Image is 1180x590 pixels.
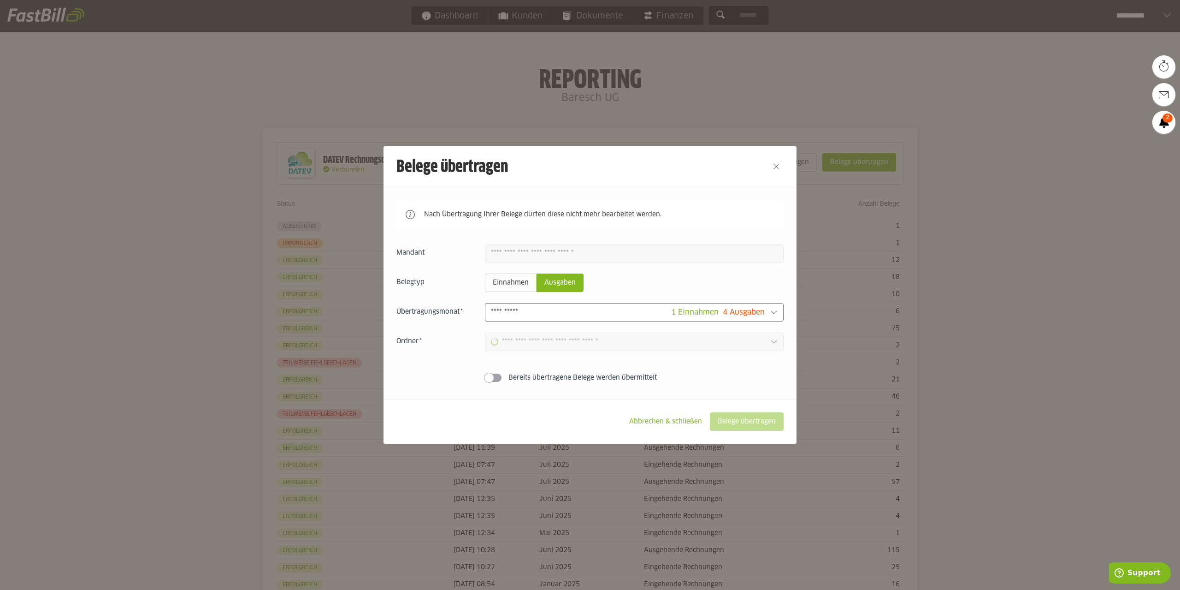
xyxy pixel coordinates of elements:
sl-switch: Bereits übertragene Belege werden übermittelt [396,373,784,382]
span: 4 Ausgaben [723,309,765,316]
sl-button: Belege übertragen [710,412,784,431]
iframe: Öffnet ein Widget, in dem Sie weitere Informationen finden [1109,562,1171,585]
sl-radio-button: Ausgaben [537,274,584,292]
span: 2 [1162,113,1173,123]
span: 1 Einnahmen [671,309,719,316]
a: 2 [1152,111,1175,134]
sl-radio-button: Einnahmen [485,274,537,292]
sl-button: Abbrechen & schließen [621,412,710,431]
